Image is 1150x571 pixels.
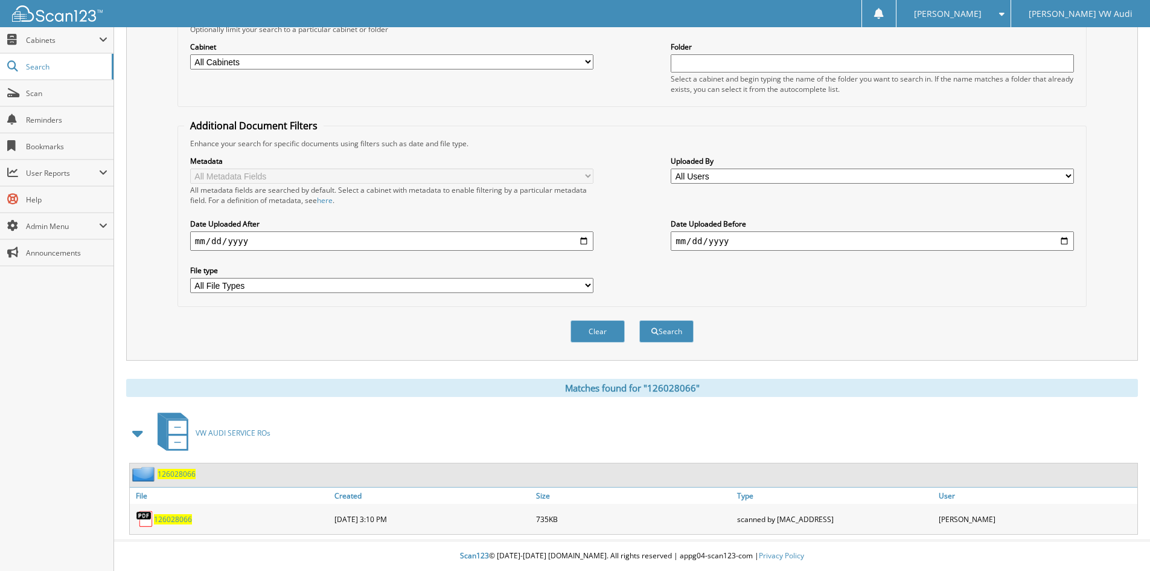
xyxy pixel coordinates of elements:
div: © [DATE]-[DATE] [DOMAIN_NAME]. All rights reserved | appg04-scan123-com | [114,541,1150,571]
input: end [671,231,1074,251]
label: Cabinet [190,42,593,52]
img: PDF.png [136,510,154,528]
a: VW AUDI SERVICE ROs [150,409,270,457]
a: Type [734,488,936,504]
span: Help [26,195,107,205]
button: Clear [570,320,625,343]
span: Reminders [26,115,107,125]
div: Optionally limit your search to a particular cabinet or folder [184,24,1080,34]
div: scanned by [MAC_ADDRESS] [734,507,936,531]
span: Search [26,62,106,72]
legend: Additional Document Filters [184,119,324,132]
iframe: Chat Widget [1090,513,1150,571]
input: start [190,231,593,251]
div: Matches found for "126028066" [126,379,1138,397]
span: [PERSON_NAME] VW Audi [1029,10,1132,18]
div: All metadata fields are searched by default. Select a cabinet with metadata to enable filtering b... [190,185,593,205]
a: File [130,488,331,504]
span: Scan [26,88,107,98]
label: Date Uploaded Before [671,219,1074,229]
a: Privacy Policy [759,550,804,561]
a: here [317,195,333,205]
label: Folder [671,42,1074,52]
span: Bookmarks [26,141,107,152]
img: folder2.png [132,466,158,482]
span: User Reports [26,168,99,178]
a: Created [331,488,533,504]
div: [DATE] 3:10 PM [331,507,533,531]
span: Admin Menu [26,221,99,231]
label: File type [190,265,593,276]
span: Scan123 [460,550,489,561]
div: [PERSON_NAME] [936,507,1137,531]
a: Size [533,488,735,504]
span: VW AUDI SERVICE ROs [196,428,270,438]
button: Search [639,320,694,343]
label: Date Uploaded After [190,219,593,229]
img: scan123-logo-white.svg [12,5,103,22]
span: [PERSON_NAME] [914,10,982,18]
a: User [936,488,1137,504]
span: Announcements [26,248,107,258]
a: 126028066 [158,469,196,479]
span: Cabinets [26,35,99,45]
div: Select a cabinet and begin typing the name of the folder you want to search in. If the name match... [671,74,1074,94]
label: Metadata [190,156,593,166]
div: Enhance your search for specific documents using filters such as date and file type. [184,138,1080,149]
a: 126028066 [154,514,192,524]
label: Uploaded By [671,156,1074,166]
div: 735KB [533,507,735,531]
